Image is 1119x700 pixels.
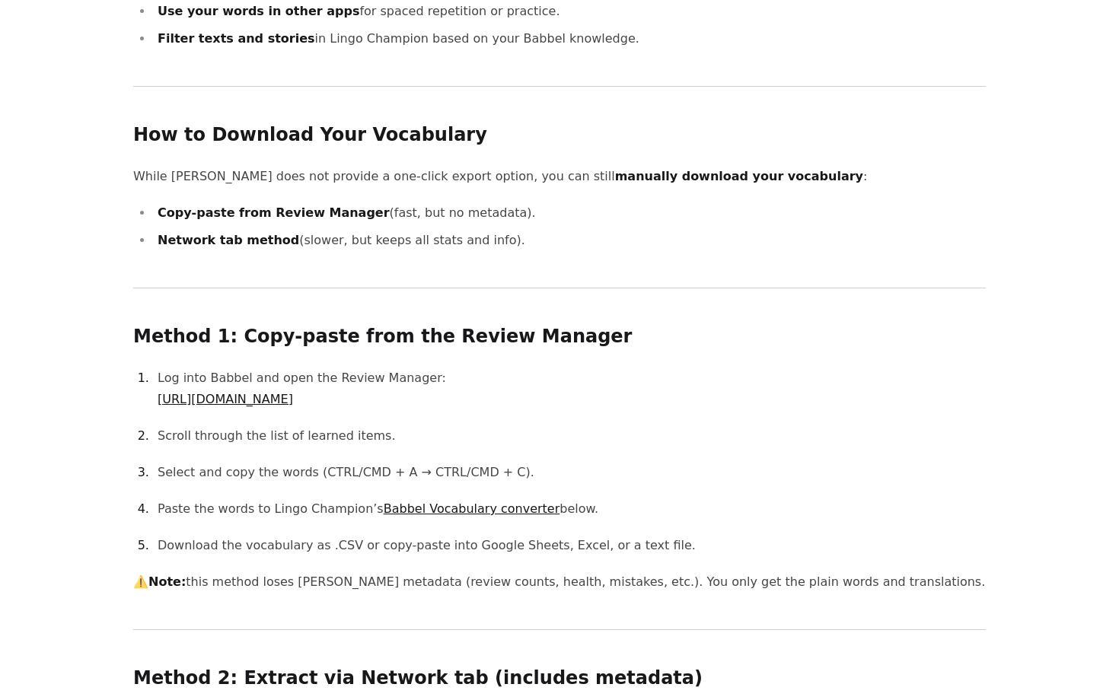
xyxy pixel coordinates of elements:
[158,425,986,447] p: Scroll through the list of learned items.
[158,31,315,46] strong: Filter texts and stories
[153,202,986,224] li: (fast, but no metadata).
[148,574,186,589] strong: Note:
[158,4,359,18] strong: Use your words in other apps
[133,123,986,148] h2: How to Download Your Vocabulary
[158,462,986,483] p: Select and copy the words (CTRL/CMD + A → CTRL/CMD + C).
[158,535,986,556] p: Download the vocabulary as .CSV or copy-paste into Google Sheets, Excel, or a text file.
[133,325,986,349] h2: Method 1: Copy-paste from the Review Manager
[158,205,390,220] strong: Copy-paste from Review Manager
[133,166,986,187] p: While [PERSON_NAME] does not provide a one-click export option, you can still :
[133,667,986,691] h2: Method 2: Extract via Network tab (includes metadata)
[615,169,863,183] strong: manually download your vocabulary
[153,230,986,251] li: (slower, but keeps all stats and info).
[158,498,986,520] p: Paste the words to Lingo Champion’s below.
[153,28,986,49] li: in Lingo Champion based on your Babbel knowledge.
[133,571,986,593] p: ⚠️ this method loses [PERSON_NAME] metadata (review counts, health, mistakes, etc.). You only get...
[158,367,986,410] p: Log into Babbel and open the Review Manager:
[158,233,299,247] strong: Network tab method
[384,501,560,516] a: Babbel Vocabulary converter
[153,1,986,22] li: for spaced repetition or practice.
[158,392,293,406] a: [URL][DOMAIN_NAME]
